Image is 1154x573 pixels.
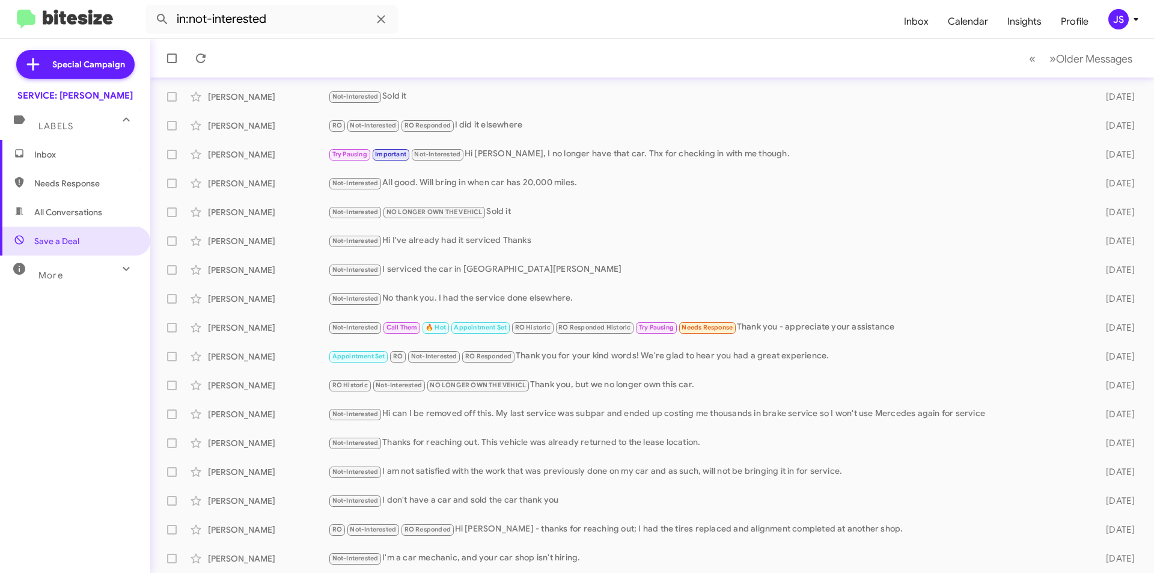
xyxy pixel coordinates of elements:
div: [PERSON_NAME] [208,524,328,536]
span: Not-Interested [332,323,379,331]
div: [DATE] [1087,466,1144,478]
div: I'm a car mechanic, and your car shop isn't hiring. [328,551,1087,565]
span: Special Campaign [52,58,125,70]
div: Sold it [328,205,1087,219]
span: Try Pausing [332,150,367,158]
div: [PERSON_NAME] [208,437,328,449]
span: Try Pausing [639,323,674,331]
div: [PERSON_NAME] [208,466,328,478]
div: [PERSON_NAME] [208,293,328,305]
span: Call Them [386,323,418,331]
span: Needs Response [682,323,733,331]
div: Thank you, but we no longer own this car. [328,378,1087,392]
div: [PERSON_NAME] [208,408,328,420]
span: All Conversations [34,206,102,218]
span: RO Responded [465,352,511,360]
span: Not-Interested [350,121,396,129]
div: [PERSON_NAME] [208,553,328,565]
div: No thank you. I had the service done elsewhere. [328,292,1087,305]
div: [PERSON_NAME] [208,264,328,276]
div: [DATE] [1087,524,1144,536]
span: Not-Interested [414,150,460,158]
div: [DATE] [1087,91,1144,103]
button: Previous [1022,46,1043,71]
div: Hi I've already had it serviced Thanks [328,234,1087,248]
span: NO LONGER OWN THE VEHICL [430,381,526,389]
div: [DATE] [1087,351,1144,363]
a: Insights [998,4,1051,39]
span: Older Messages [1056,52,1132,66]
div: [PERSON_NAME] [208,91,328,103]
span: » [1049,51,1056,66]
div: Thank you - appreciate your assistance [328,320,1087,334]
span: RO Historic [515,323,551,331]
nav: Page navigation example [1022,46,1140,71]
div: [DATE] [1087,437,1144,449]
div: [PERSON_NAME] [208,351,328,363]
span: Not-Interested [332,266,379,274]
div: All good. Will bring in when car has 20,000 miles. [328,176,1087,190]
div: [PERSON_NAME] [208,206,328,218]
span: Important [375,150,406,158]
a: Calendar [938,4,998,39]
span: Not-Interested [332,554,379,562]
span: Inbox [34,149,136,161]
div: [DATE] [1087,495,1144,507]
span: Not-Interested [332,179,379,187]
span: Not-Interested [376,381,422,389]
div: I serviced the car in [GEOGRAPHIC_DATA][PERSON_NAME] [328,263,1087,277]
div: [DATE] [1087,235,1144,247]
div: I did it elsewhere [328,118,1087,132]
div: JS [1108,9,1129,29]
div: I am not satisfied with the work that was previously done on my car and as such, will not be brin... [328,465,1087,479]
a: Inbox [894,4,938,39]
div: [DATE] [1087,264,1144,276]
div: [PERSON_NAME] [208,177,328,189]
div: [PERSON_NAME] [208,379,328,391]
span: Needs Response [34,177,136,189]
div: Sold it [328,90,1087,103]
span: Not-Interested [332,439,379,447]
span: RO [393,352,403,360]
span: RO Historic [332,381,368,389]
div: [DATE] [1087,149,1144,161]
input: Search [145,5,398,34]
span: 🔥 Hot [426,323,446,331]
div: [PERSON_NAME] [208,120,328,132]
div: Hi [PERSON_NAME], I no longer have that car. Thx for checking in with me though. [328,147,1087,161]
div: [DATE] [1087,177,1144,189]
span: Labels [38,121,73,132]
span: Not-Interested [332,497,379,504]
button: JS [1098,9,1141,29]
span: Appointment Set [332,352,385,360]
div: Thanks for reaching out. This vehicle was already returned to the lease location. [328,436,1087,450]
a: Special Campaign [16,50,135,79]
span: Appointment Set [454,323,507,331]
span: « [1029,51,1036,66]
div: [DATE] [1087,120,1144,132]
span: Not-Interested [332,295,379,302]
span: Save a Deal [34,235,79,247]
a: Profile [1051,4,1098,39]
span: NO LONGER OWN THE VEHICL [386,208,483,216]
div: Thank you for your kind words! We're glad to hear you had a great experience. [328,349,1087,363]
div: [DATE] [1087,322,1144,334]
div: [PERSON_NAME] [208,235,328,247]
span: RO [332,121,342,129]
span: RO Responded [405,526,451,533]
span: Not-Interested [411,352,457,360]
span: Not-Interested [350,526,396,533]
div: [DATE] [1087,206,1144,218]
div: [DATE] [1087,553,1144,565]
div: Hi can I be removed off this. My last service was subpar and ended up costing me thousands in bra... [328,407,1087,421]
span: Not-Interested [332,93,379,100]
span: Not-Interested [332,208,379,216]
span: RO Responded Historic [558,323,630,331]
div: [DATE] [1087,408,1144,420]
span: Not-Interested [332,410,379,418]
span: Not-Interested [332,468,379,476]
